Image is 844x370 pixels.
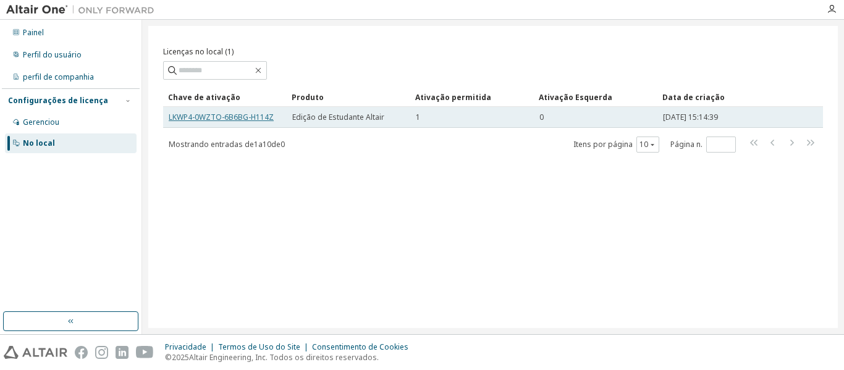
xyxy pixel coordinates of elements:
[169,139,254,149] font: Mostrando entradas de
[218,342,300,352] font: Termos de Uso do Site
[172,352,189,363] font: 2025
[165,342,206,352] font: Privacidade
[281,139,285,149] font: 0
[4,346,67,359] img: altair_logo.svg
[6,4,161,16] img: Altair Um
[539,112,544,122] font: 0
[23,27,44,38] font: Painel
[254,139,258,149] font: 1
[169,112,274,122] font: LKWP4-0WZTO-6B6BG-H114Z
[168,92,240,103] font: Chave de ativação
[75,346,88,359] img: facebook.svg
[263,139,271,149] font: 10
[670,139,703,149] font: Página n.
[292,92,324,103] font: Produto
[416,112,420,122] font: 1
[8,95,108,106] font: Configurações de licença
[271,139,281,149] font: de
[116,346,129,359] img: linkedin.svg
[23,138,55,148] font: No local
[292,112,384,122] font: Edição de Estudante Altair
[163,46,234,57] font: Licenças no local (1)
[539,92,612,103] font: Ativação Esquerda
[415,92,491,103] font: Ativação permitida
[23,117,59,127] font: Gerenciou
[23,72,94,82] font: perfil de companhia
[573,139,633,149] font: Itens por página
[662,92,725,103] font: Data de criação
[136,346,154,359] img: youtube.svg
[639,139,648,149] font: 10
[663,112,718,122] font: [DATE] 15:14:39
[165,352,172,363] font: ©
[23,49,82,60] font: Perfil do usuário
[189,352,379,363] font: Altair Engineering, Inc. Todos os direitos reservados.
[312,342,408,352] font: Consentimento de Cookies
[258,139,263,149] font: a
[95,346,108,359] img: instagram.svg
